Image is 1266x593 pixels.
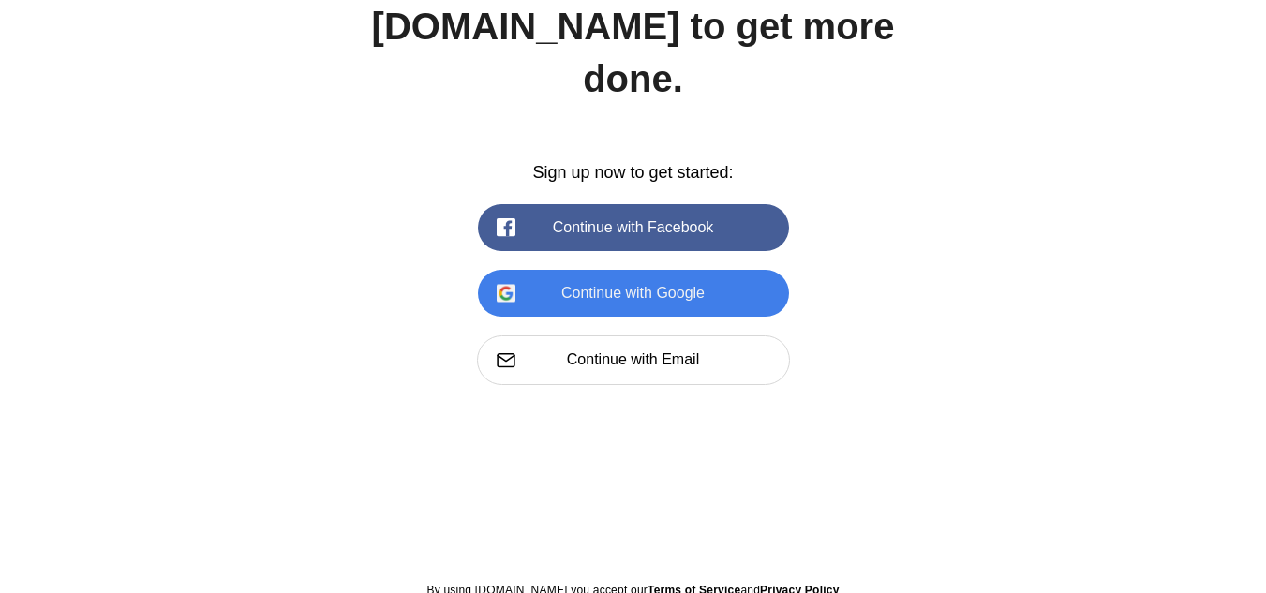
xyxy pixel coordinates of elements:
button: Continue with Google [478,270,789,317]
button: Continue with Facebook [478,204,789,251]
img: email [497,352,515,368]
img: facebook [497,218,515,237]
button: Continue with Email [477,335,790,384]
div: Sign up now to get started: [343,161,924,185]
